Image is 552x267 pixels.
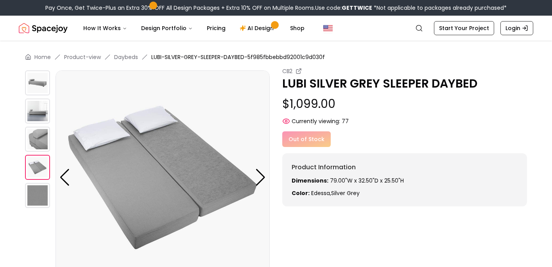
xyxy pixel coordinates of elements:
[292,163,518,172] h6: Product Information
[25,127,50,152] img: https://storage.googleapis.com/spacejoy-main/assets/5f985fbbebbd92001c9d030f/product_2_jm926m3o13f7
[151,53,325,61] span: LUBI-SILVER-GREY-SLEEPER-DAYBED-5f985fbbebbd92001c9d030f
[282,77,527,91] p: LUBI SILVER GREY SLEEPER DAYBED
[331,189,360,197] span: silver grey
[233,20,282,36] a: AI Design
[311,189,331,197] span: edessa ,
[342,117,349,125] span: 77
[34,53,51,61] a: Home
[25,53,527,61] nav: breadcrumb
[292,177,328,185] strong: Dimensions:
[25,70,50,95] img: https://storage.googleapis.com/spacejoy-main/assets/5f985fbbebbd92001c9d030f/product_0_dm54gop4dni
[19,20,68,36] a: Spacejoy
[19,20,68,36] img: Spacejoy Logo
[315,4,372,12] span: Use code:
[25,183,50,208] img: https://storage.googleapis.com/spacejoy-main/assets/5f985fbbebbd92001c9d030f/product_4_hd24dao5am7
[135,20,199,36] button: Design Portfolio
[25,155,50,180] img: https://storage.googleapis.com/spacejoy-main/assets/5f985fbbebbd92001c9d030f/product_3_ddmdkj248e97
[77,20,133,36] button: How It Works
[282,97,527,111] p: $1,099.00
[282,67,292,75] small: CB2
[323,23,333,33] img: United States
[292,177,518,185] p: 79.00"W x 32.50"D x 25.50"H
[372,4,507,12] span: *Not applicable to packages already purchased*
[434,21,494,35] a: Start Your Project
[77,20,311,36] nav: Main
[342,4,372,12] b: GETTWICE
[45,4,507,12] div: Pay Once, Get Twice-Plus an Extra 30% OFF All Design Packages + Extra 10% OFF on Multiple Rooms.
[25,99,50,124] img: https://storage.googleapis.com/spacejoy-main/assets/5f985fbbebbd92001c9d030f/product_1_pef4c461e61
[114,53,138,61] a: Daybeds
[500,21,533,35] a: Login
[292,117,340,125] span: Currently viewing:
[64,53,101,61] a: Product-view
[201,20,232,36] a: Pricing
[284,20,311,36] a: Shop
[292,189,310,197] strong: Color:
[19,16,533,41] nav: Global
